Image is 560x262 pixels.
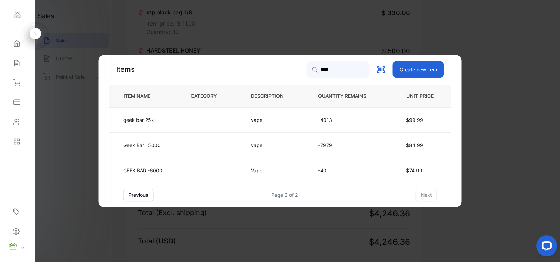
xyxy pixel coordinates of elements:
[123,167,162,174] p: GEEK BAR -6000
[406,167,422,173] span: $74.99
[123,116,154,124] p: geek bar 25k
[123,142,161,149] p: Geek Bar 15000
[318,92,378,100] p: QUANTITY REMAINS
[121,92,162,100] p: ITEM NAME
[116,64,135,75] p: Items
[318,116,378,124] p: -4013
[123,189,154,201] button: previous
[12,9,23,20] img: logo
[318,167,378,174] p: -40
[531,233,560,262] iframe: LiveChat chat widget
[251,92,295,100] p: DESCRIPTION
[406,142,423,148] span: $84.99
[8,241,18,252] img: profile
[251,116,269,124] p: vape
[393,61,444,78] button: Create new item
[406,117,423,123] span: $99.99
[416,189,437,201] button: next
[251,167,269,174] p: Vape
[251,142,269,149] p: vape
[401,92,440,100] p: UNIT PRICE
[318,142,378,149] p: -7979
[271,191,298,199] div: Page 2 of 2
[191,92,228,100] p: CATEGORY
